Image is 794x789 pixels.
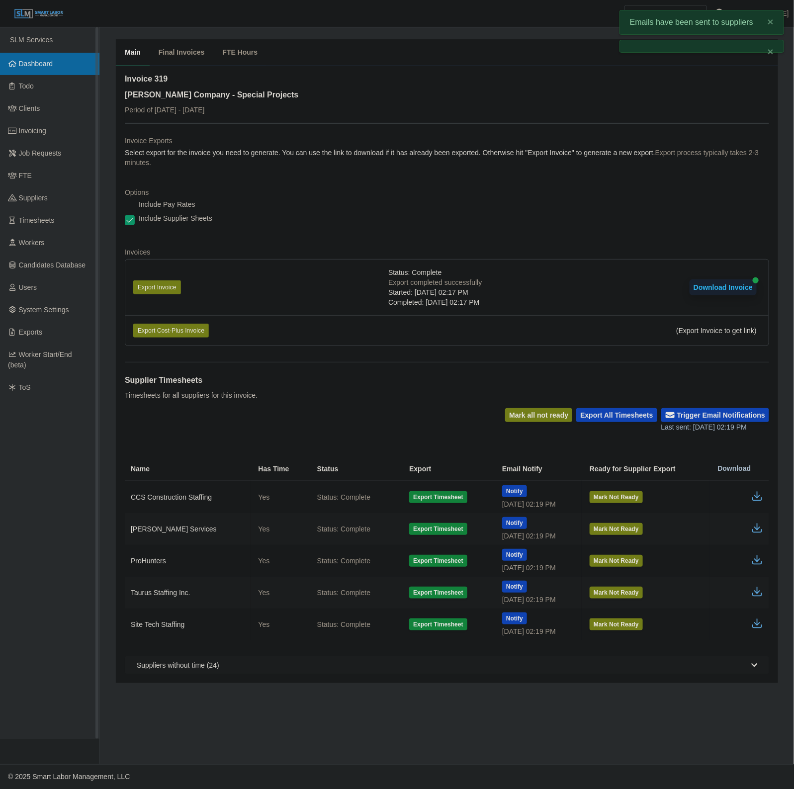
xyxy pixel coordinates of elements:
p: Period of [DATE] - [DATE] [125,105,298,115]
div: [DATE] 02:19 PM [502,499,574,509]
img: SLM Logo [14,8,64,19]
span: SLM Services [10,36,53,44]
span: ToS [19,383,31,391]
span: FTE [19,172,32,179]
span: (Export Invoice to get link) [676,327,757,335]
button: Mark Not Ready [590,523,643,535]
button: Mark all not ready [505,408,572,422]
td: Yes [251,481,309,514]
h1: Supplier Timesheets [125,374,258,386]
a: Download Invoice [690,283,757,291]
span: Workers [19,239,45,247]
button: Export Timesheet [409,587,467,599]
button: Notify [502,485,527,497]
td: Taurus Staffing Inc. [125,577,251,609]
span: Worker Start/End (beta) [8,351,72,369]
td: Yes [251,609,309,640]
button: Notify [502,581,527,593]
span: Clients [19,104,40,112]
button: Export Invoice [133,280,181,294]
button: Export Timesheet [409,523,467,535]
span: Dashboard [19,60,53,68]
div: [DATE] 02:19 PM [502,531,574,541]
button: Mark Not Ready [590,555,643,567]
span: Suppliers without time (24) [137,660,219,670]
div: [DATE] 02:19 PM [502,563,574,573]
button: Main [116,39,150,66]
button: Notify [502,517,527,529]
td: Yes [251,513,309,545]
span: Users [19,283,37,291]
button: Notify [502,549,527,561]
th: Has Time [251,456,309,481]
button: Export Timesheet [409,491,467,503]
button: Mark Not Ready [590,587,643,599]
div: [DATE] 02:19 PM [502,595,574,605]
th: Export [401,456,494,481]
span: Job Requests [19,149,62,157]
label: Include Pay Rates [139,199,195,209]
div: Last sent: [DATE] 02:19 PM [661,422,769,433]
span: Candidates Database [19,261,86,269]
h2: Invoice 319 [125,73,298,85]
span: Todo [19,82,34,90]
span: Status: Complete [388,267,441,277]
dd: Select export for the invoice you need to generate. You can use the link to download if it has al... [125,148,769,168]
th: Ready for Supplier Export [582,456,710,481]
span: Status: Complete [317,588,370,598]
span: System Settings [19,306,69,314]
span: × [768,46,774,57]
h3: [PERSON_NAME] Company - Special Projects [125,89,298,101]
span: Status: Complete [317,492,370,502]
span: © 2025 Smart Labor Management, LLC [8,773,130,781]
button: FTE Hours [213,39,266,66]
span: Suppliers [19,194,48,202]
p: Timesheets for all suppliers for this invoice. [125,390,258,400]
span: Invoicing [19,127,46,135]
td: [PERSON_NAME] Services [125,513,251,545]
td: Yes [251,577,309,609]
button: Mark Not Ready [590,618,643,630]
th: Email Notify [494,456,582,481]
button: Export All Timesheets [576,408,657,422]
td: CCS Construction Staffing [125,481,251,514]
span: Status: Complete [317,524,370,534]
th: Status [309,456,401,481]
div: Started: [DATE] 02:17 PM [388,287,482,297]
th: Download [710,456,769,481]
button: Mark Not Ready [590,491,643,503]
label: Include Supplier Sheets [139,213,212,223]
button: Notify [502,613,527,624]
dt: Options [125,187,769,197]
button: Export Timesheet [409,555,467,567]
div: Emails have been sent to suppliers [619,10,784,35]
div: [DATE] 02:19 PM [502,626,574,636]
dt: Invoice Exports [125,136,769,146]
span: Status: Complete [317,556,370,566]
button: Trigger Email Notifications [661,408,769,422]
dt: Invoices [125,247,769,257]
button: Export Cost-Plus Invoice [133,324,209,338]
td: Yes [251,545,309,577]
span: Timesheets [19,216,55,224]
div: Export completed successfully [388,277,482,287]
input: Search [624,5,707,22]
td: Site Tech Staffing [125,609,251,640]
div: Completed: [DATE] 02:17 PM [388,297,482,307]
span: Exports [19,328,42,336]
button: Suppliers without time (24) [125,656,769,674]
button: Final Invoices [150,39,214,66]
a: [PERSON_NAME] [732,8,789,19]
span: Status: Complete [317,619,370,629]
th: Name [125,456,251,481]
button: Download Invoice [690,279,757,295]
td: ProHunters [125,545,251,577]
button: Export Timesheet [409,618,467,630]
